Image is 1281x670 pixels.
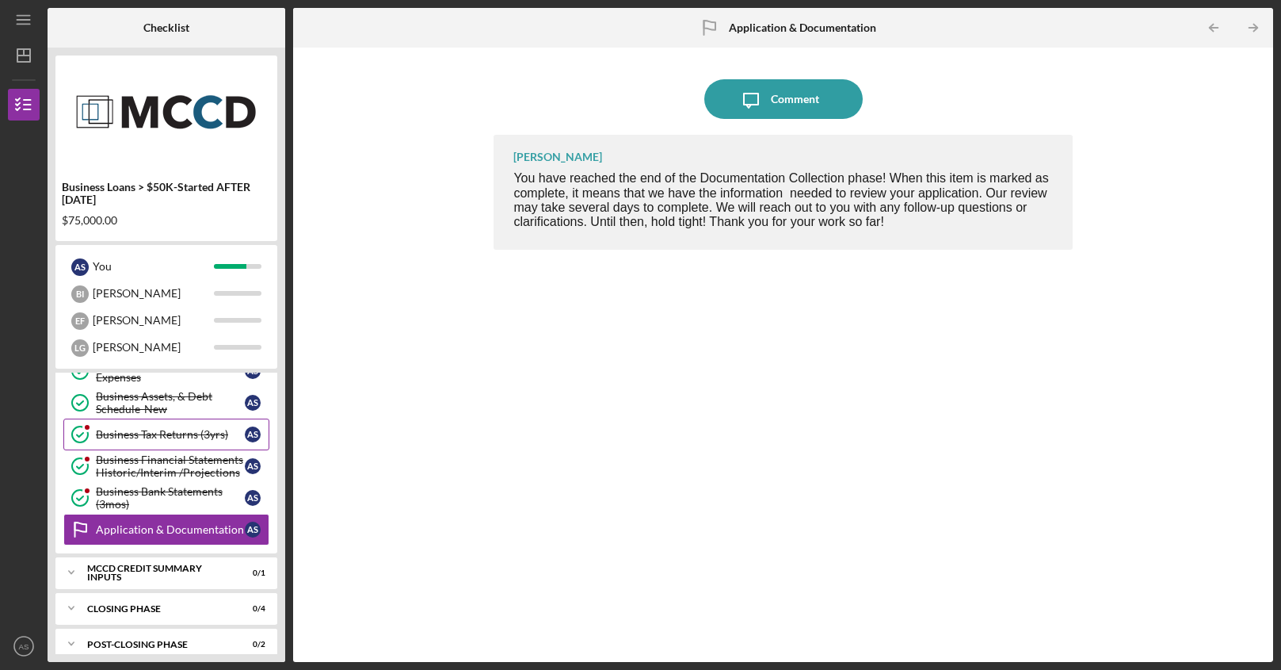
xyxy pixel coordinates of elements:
span: You have reached the end of the Documentation Collection phase! When this item is marked as compl... [513,171,1048,228]
text: AS [19,642,29,651]
div: A S [245,490,261,506]
div: Business Loans > $50K-Started AFTER [DATE] [62,181,271,206]
a: Business Bank Statements (3mos)AS [63,482,269,514]
b: Application & Documentation [729,21,876,34]
button: Comment [704,79,863,119]
div: A S [245,427,261,442]
div: Application & Documentation [96,523,245,536]
div: L G [71,339,89,357]
a: Business Assets, & Debt Schedule-NewAS [63,387,269,419]
div: A S [71,258,89,276]
div: Comment [771,79,819,119]
div: Business Tax Returns (3yrs) [96,428,245,441]
a: Business Tax Returns (3yrs)AS [63,419,269,450]
div: Business Bank Statements (3mos) [96,485,245,511]
div: You [93,253,214,280]
div: E F [71,312,89,330]
div: Closing Phase [87,604,226,614]
div: Business Financial Statements Historic/Interim /Projections [96,454,245,479]
div: [PERSON_NAME] [93,280,214,307]
div: A S [245,522,261,538]
div: [PERSON_NAME] [513,151,602,163]
a: Application & DocumentationAS [63,514,269,546]
img: Product logo [55,63,277,159]
div: [PERSON_NAME] [93,307,214,334]
div: B I [71,285,89,303]
div: A S [245,458,261,474]
a: Business Financial Statements Historic/Interim /ProjectionsAS [63,450,269,482]
div: MCCD Credit Summary Inputs [87,564,226,582]
div: 0 / 4 [237,604,265,614]
div: 0 / 1 [237,569,265,578]
div: A S [245,395,261,411]
div: 0 / 2 [237,640,265,649]
div: Post-Closing Phase [87,640,226,649]
b: Checklist [143,21,189,34]
button: AS [8,630,40,662]
div: $75,000.00 [62,214,271,227]
div: Business Assets, & Debt Schedule-New [96,390,245,415]
div: [PERSON_NAME] [93,334,214,361]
